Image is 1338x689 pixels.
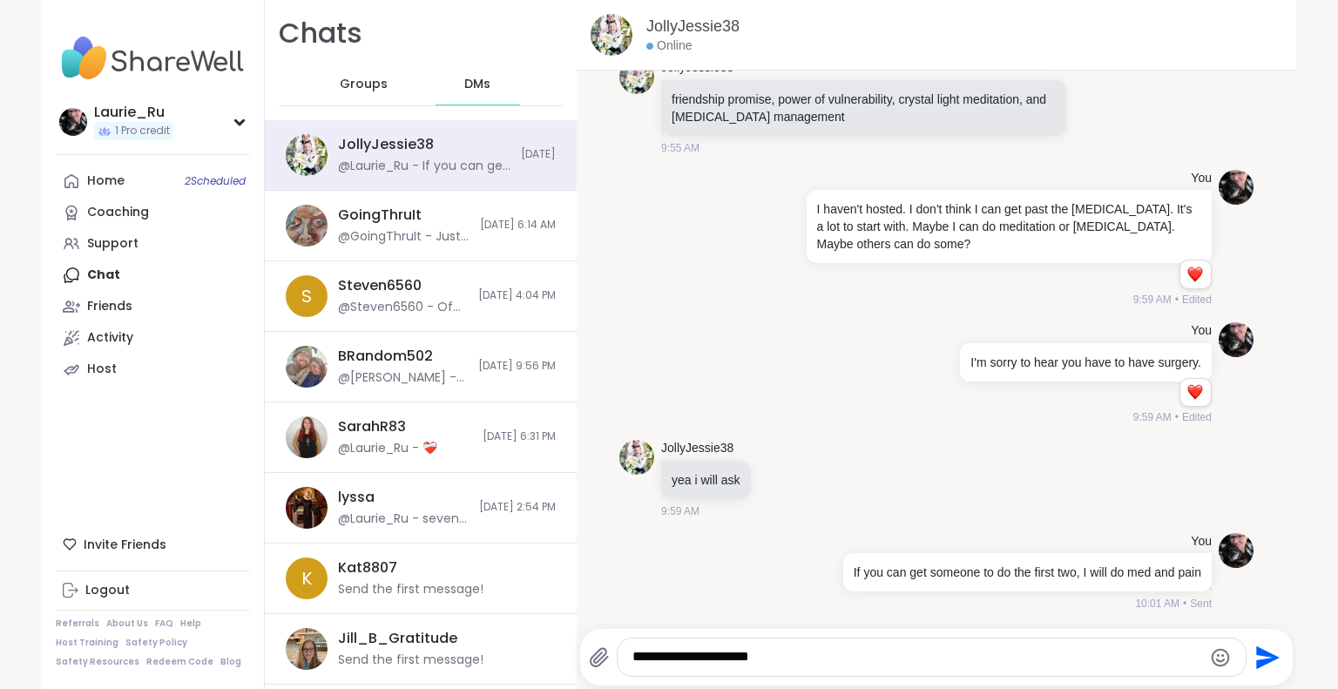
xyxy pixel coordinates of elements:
span: [DATE] [521,147,556,162]
div: Home [87,172,125,190]
h4: You [1191,170,1212,187]
a: Support [56,228,250,260]
a: Home2Scheduled [56,165,250,197]
div: GoingThruIt [338,206,422,225]
a: Activity [56,322,250,354]
span: Edited [1182,409,1212,425]
div: Logout [85,582,130,599]
a: Blog [220,656,241,668]
img: https://sharewell-space-live.sfo3.digitaloceanspaces.com/user-generated/2564abe4-c444-4046-864b-7... [286,628,328,670]
button: Reactions: love [1186,267,1204,281]
div: Host [87,361,117,378]
div: @Laurie_Ru - seven zero two two one seven two five four zero [338,510,469,528]
span: 9:59 AM [661,503,699,519]
span: 9:59 AM [1133,409,1172,425]
div: Steven6560 [338,276,422,295]
img: https://sharewell-space-live.sfo3.digitaloceanspaces.com/user-generated/3602621c-eaa5-4082-863a-9... [591,14,632,56]
span: S [301,283,312,309]
button: Reactions: love [1186,386,1204,400]
div: Invite Friends [56,529,250,560]
span: Groups [340,76,388,93]
div: Jill_B_Gratitude [338,629,457,648]
div: JollyJessie38 [338,135,434,154]
span: [DATE] 2:54 PM [479,500,556,515]
div: Send the first message! [338,581,483,598]
a: Friends [56,291,250,322]
span: • [1175,409,1179,425]
a: JollyJessie38 [646,16,740,37]
a: JollyJessie38 [661,440,733,457]
div: Laurie_Ru [94,103,173,122]
div: BRandom502 [338,347,433,366]
span: 2 Scheduled [185,174,246,188]
span: DMs [464,76,490,93]
div: @[PERSON_NAME] - Thank you! [338,369,468,387]
h1: Chats [279,14,362,53]
img: ShareWell Nav Logo [56,28,250,89]
h4: You [1191,533,1212,551]
span: 9:59 AM [1133,292,1172,307]
div: SarahR83 [338,417,406,436]
img: https://sharewell-space-live.sfo3.digitaloceanspaces.com/user-generated/3602621c-eaa5-4082-863a-9... [619,59,654,94]
div: @GoingThruIt - Just a heads up, I did not personally delete my sessions I had for [DATE], no idea... [338,228,470,246]
img: https://sharewell-space-live.sfo3.digitaloceanspaces.com/user-generated/f67ba61b-61e6-41db-9284-9... [286,487,328,529]
p: I haven't hosted. I don't think I can get past the [MEDICAL_DATA]. It's a lot to start with. Mayb... [817,200,1201,253]
img: https://sharewell-space-live.sfo3.digitaloceanspaces.com/user-generated/06ea934e-c718-4eb8-9caa-9... [1219,170,1254,205]
span: 1 Pro credit [115,124,170,138]
img: https://sharewell-space-live.sfo3.digitaloceanspaces.com/user-generated/06ea934e-c718-4eb8-9caa-9... [1219,533,1254,568]
a: Host Training [56,637,118,649]
a: Host [56,354,250,385]
span: K [301,565,312,591]
a: Redeem Code [146,656,213,668]
a: Safety Policy [125,637,187,649]
a: Coaching [56,197,250,228]
div: lyssa [338,488,375,507]
div: Support [87,235,139,253]
button: Emoji picker [1210,647,1231,668]
span: [DATE] 6:14 AM [480,218,556,233]
span: Edited [1182,292,1212,307]
a: Referrals [56,618,99,630]
img: Laurie_Ru [59,108,87,136]
div: Send the first message! [338,652,483,669]
a: About Us [106,618,148,630]
div: @Laurie_Ru - ❤️‍🩹 [338,440,437,457]
span: 10:01 AM [1135,596,1179,611]
p: friendship promise, power of vulnerability, crystal light meditation, and [MEDICAL_DATA] management [672,91,1056,125]
div: Reaction list [1180,260,1211,288]
span: [DATE] 4:04 PM [478,288,556,303]
img: https://sharewell-space-live.sfo3.digitaloceanspaces.com/user-generated/3602621c-eaa5-4082-863a-9... [619,440,654,475]
p: If you can get someone to do the first two, I will do med and pain [854,564,1201,581]
img: https://sharewell-space-live.sfo3.digitaloceanspaces.com/user-generated/ad949235-6f32-41e6-8b9f-9... [286,416,328,458]
div: @Steven6560 - Of course [338,299,468,316]
span: [DATE] 6:31 PM [483,429,556,444]
a: FAQ [155,618,173,630]
div: Online [646,37,692,55]
h4: You [1191,322,1212,340]
span: 9:55 AM [661,140,699,156]
img: https://sharewell-space-live.sfo3.digitaloceanspaces.com/user-generated/127af2b2-1259-4cf0-9fd7-7... [286,346,328,388]
div: Friends [87,298,132,315]
span: [DATE] 9:56 PM [478,359,556,374]
textarea: Type your message [632,648,1201,666]
span: • [1183,596,1186,611]
a: Safety Resources [56,656,139,668]
div: @Laurie_Ru - If you can get someone to do the first two, I will do med and pain [338,158,510,175]
p: yea i will ask [672,471,740,489]
a: Help [180,618,201,630]
span: Sent [1190,596,1212,611]
span: • [1175,292,1179,307]
div: Kat8807 [338,558,397,578]
div: Reaction list [1180,379,1211,407]
div: Activity [87,329,133,347]
button: Send [1247,638,1286,677]
p: I'm sorry to hear you have to have surgery. [970,354,1201,371]
img: https://sharewell-space-live.sfo3.digitaloceanspaces.com/user-generated/48fc4fc7-d9bc-4228-993b-a... [286,205,328,247]
div: Coaching [87,204,149,221]
a: Logout [56,575,250,606]
img: https://sharewell-space-live.sfo3.digitaloceanspaces.com/user-generated/06ea934e-c718-4eb8-9caa-9... [1219,322,1254,357]
img: https://sharewell-space-live.sfo3.digitaloceanspaces.com/user-generated/3602621c-eaa5-4082-863a-9... [286,134,328,176]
